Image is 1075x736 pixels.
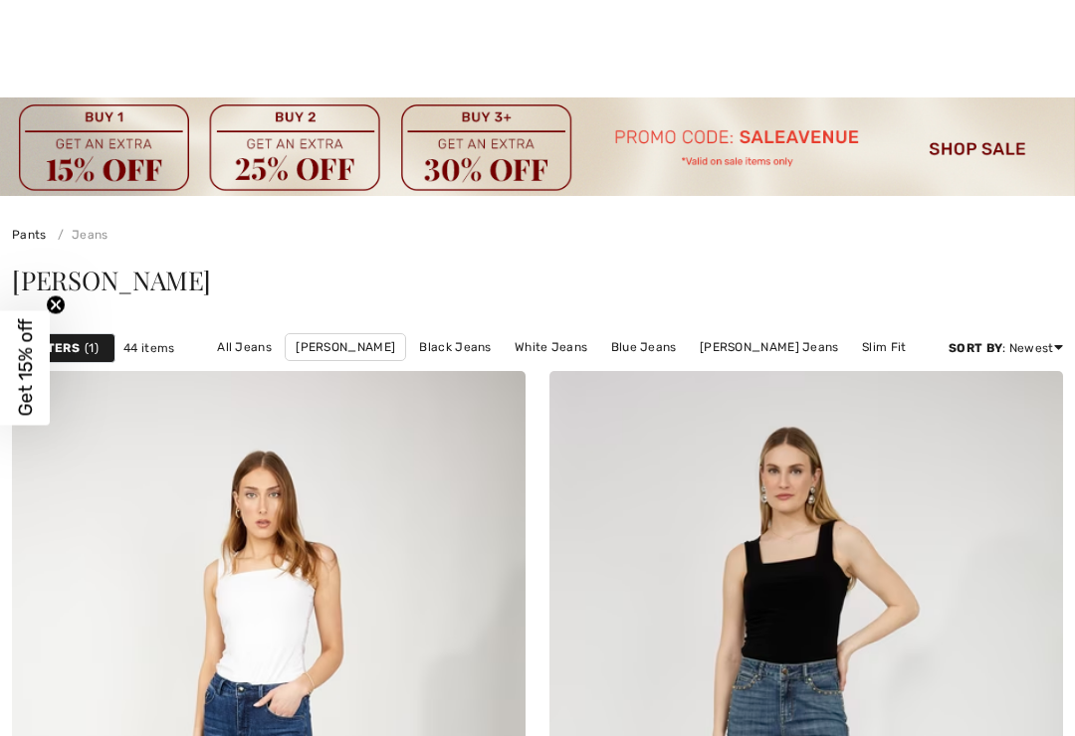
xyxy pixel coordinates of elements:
[14,319,37,417] span: Get 15% off
[285,333,406,361] a: [PERSON_NAME]
[483,361,549,387] a: Wide Fit
[601,334,687,360] a: Blue Jeans
[852,334,916,360] a: Slim Fit
[123,339,174,357] span: 44 items
[85,339,99,357] span: 1
[29,339,80,357] strong: Filters
[409,334,501,360] a: Black Jeans
[12,263,211,297] span: [PERSON_NAME]
[46,295,66,315] button: Close teaser
[505,334,597,360] a: White Jeans
[50,228,108,242] a: Jeans
[12,228,47,242] a: Pants
[949,339,1063,357] div: : Newest
[690,334,849,360] a: [PERSON_NAME] Jeans
[207,334,282,360] a: All Jeans
[949,341,1002,355] strong: Sort By
[553,361,641,387] a: Straight Fit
